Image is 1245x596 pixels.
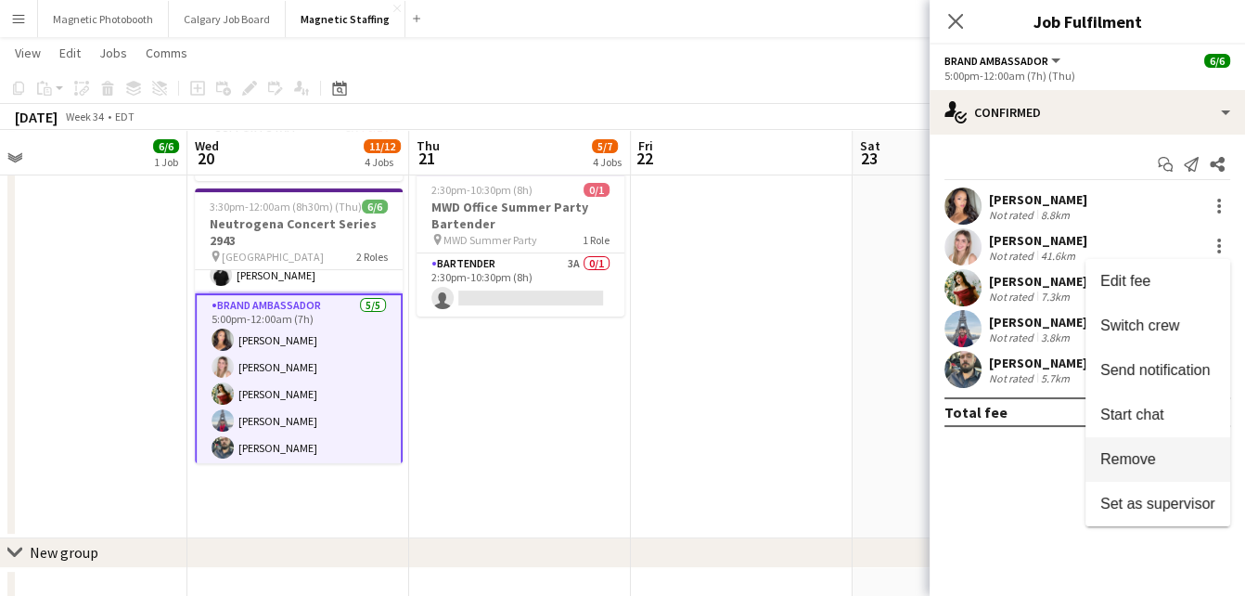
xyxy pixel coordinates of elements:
[1100,496,1215,512] span: Set as supervisor
[1100,317,1179,333] span: Switch crew
[1100,407,1163,422] span: Start chat
[1100,273,1150,289] span: Edit fee
[1085,259,1230,304] button: Edit fee
[1085,304,1230,348] button: Switch crew
[1085,482,1230,526] button: Set as supervisor
[1100,362,1210,378] span: Send notification
[1085,348,1230,393] button: Send notification
[1100,451,1156,467] span: Remove
[1085,437,1230,482] button: Remove
[1085,393,1230,437] button: Start chat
